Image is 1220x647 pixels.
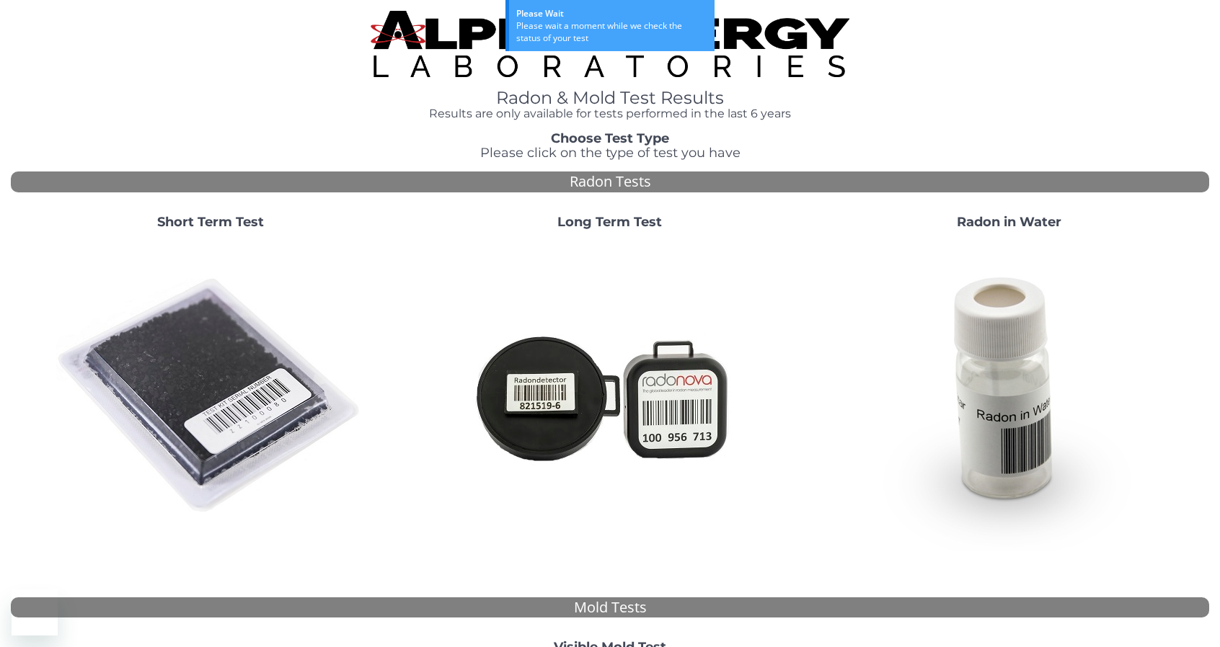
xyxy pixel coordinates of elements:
img: ShortTerm.jpg [56,241,366,551]
img: RadoninWater.jpg [854,241,1164,551]
div: Mold Tests [11,597,1209,618]
img: TightCrop.jpg [371,11,850,77]
div: Please wait a moment while we check the status of your test [516,19,707,44]
div: Radon Tests [11,171,1209,192]
span: Please click on the type of test you have [480,145,741,161]
iframe: Button to launch messaging window [12,589,58,635]
strong: Radon in Water [957,214,1061,230]
div: Please Wait [516,7,707,19]
strong: Choose Test Type [551,130,669,146]
strong: Short Term Test [157,214,264,230]
h1: Radon & Mold Test Results [371,89,850,107]
h4: Results are only available for tests performed in the last 6 years [371,107,850,120]
strong: Long Term Test [557,214,662,230]
img: Radtrak2vsRadtrak3.jpg [455,241,765,551]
